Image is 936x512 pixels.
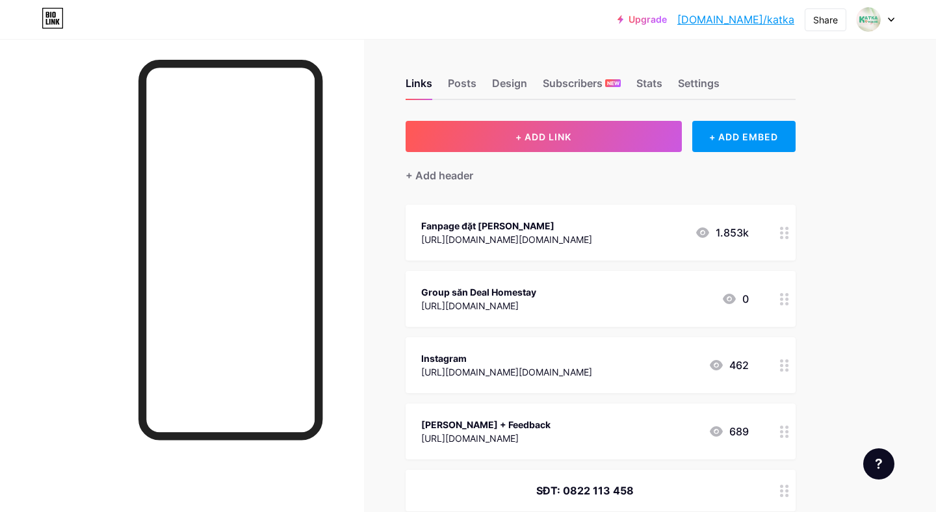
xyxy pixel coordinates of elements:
[448,75,476,99] div: Posts
[543,75,621,99] div: Subscribers
[708,424,749,439] div: 689
[515,131,571,142] span: + ADD LINK
[721,291,749,307] div: 0
[421,365,592,379] div: [URL][DOMAIN_NAME][DOMAIN_NAME]
[421,219,592,233] div: Fanpage đặt [PERSON_NAME]
[421,431,551,445] div: [URL][DOMAIN_NAME]
[421,233,592,246] div: [URL][DOMAIN_NAME][DOMAIN_NAME]
[421,299,536,313] div: [URL][DOMAIN_NAME]
[406,75,432,99] div: Links
[406,168,473,183] div: + Add header
[406,121,682,152] button: + ADD LINK
[856,7,881,32] img: katka
[677,12,794,27] a: [DOMAIN_NAME]/katka
[492,75,527,99] div: Design
[421,483,749,498] div: SĐT: 0822 113 458
[421,418,551,431] div: [PERSON_NAME] + Feedback
[695,225,749,240] div: 1.853k
[678,75,720,99] div: Settings
[421,352,592,365] div: Instagram
[813,13,838,27] div: Share
[708,357,749,373] div: 462
[607,79,619,87] span: NEW
[692,121,796,152] div: + ADD EMBED
[617,14,667,25] a: Upgrade
[636,75,662,99] div: Stats
[421,285,536,299] div: Group săn Deal Homestay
